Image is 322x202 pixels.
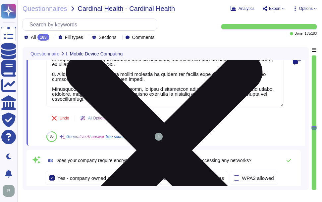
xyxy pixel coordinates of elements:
img: user [3,185,15,197]
img: user [155,133,163,141]
button: user [1,184,19,198]
span: All [31,35,36,40]
span: 80 [50,135,53,138]
span: Questionnaires [23,5,67,12]
span: Questionnaire [30,51,59,56]
span: Analytics [239,7,254,11]
span: Fill types [65,35,83,40]
div: 183 [37,34,49,41]
button: Analytics [231,6,254,11]
input: Search by keywords [26,19,157,30]
span: Cardinal Health - Cardinal Health [78,5,175,12]
span: Done: [295,32,303,35]
span: Options [299,7,313,11]
span: 98 [45,158,53,163]
span: 183 / 183 [305,32,317,35]
span: Comments [132,35,155,40]
span: Export [269,7,281,11]
span: I. Mobile Device Computing [66,51,123,56]
span: Sections [99,35,117,40]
